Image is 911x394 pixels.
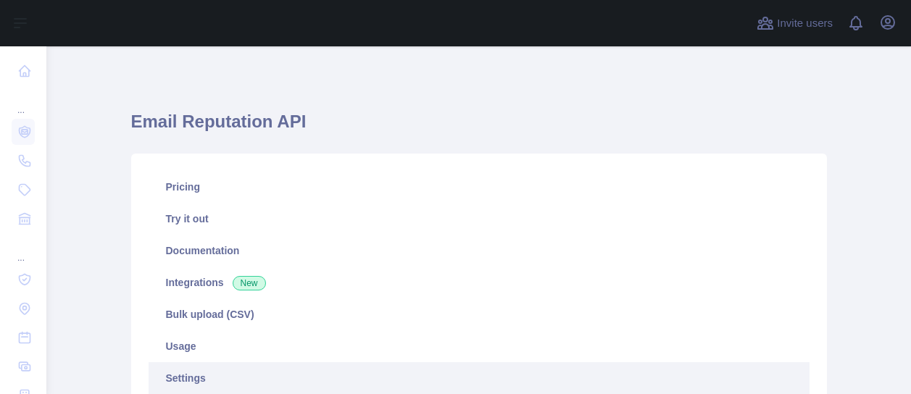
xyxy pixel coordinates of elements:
[149,267,810,298] a: Integrations New
[149,362,810,394] a: Settings
[131,110,827,145] h1: Email Reputation API
[149,203,810,235] a: Try it out
[233,276,266,290] span: New
[149,330,810,362] a: Usage
[754,12,836,35] button: Invite users
[149,298,810,330] a: Bulk upload (CSV)
[149,235,810,267] a: Documentation
[149,171,810,203] a: Pricing
[12,235,35,264] div: ...
[12,87,35,116] div: ...
[777,15,833,32] span: Invite users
